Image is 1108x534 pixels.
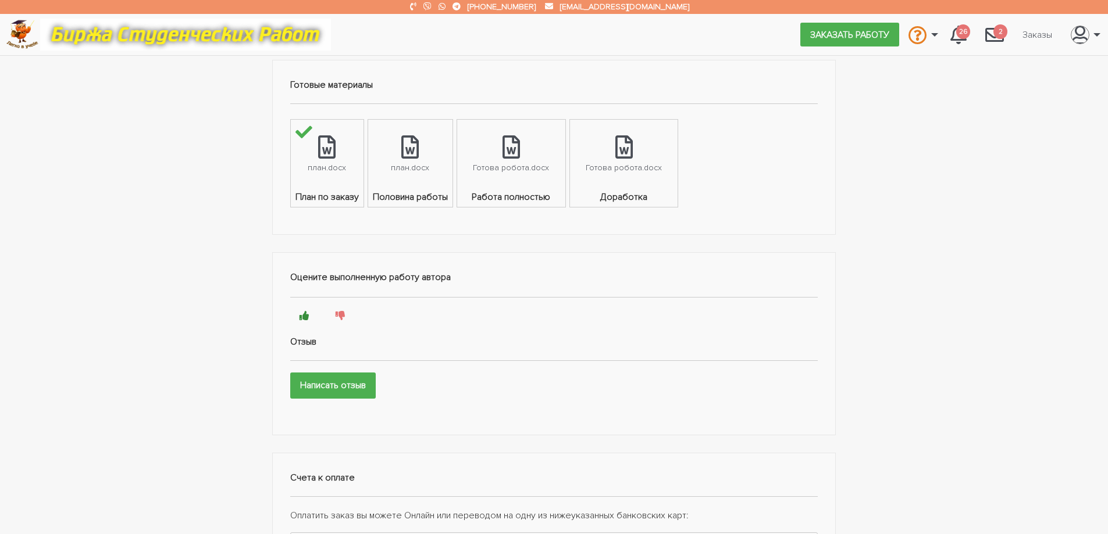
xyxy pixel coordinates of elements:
a: Готова робота.docx [457,120,565,190]
div: план.docx [391,161,429,174]
strong: Отзыв [290,336,316,347]
a: Готова робота.docx [570,120,678,190]
a: Заказать работу [800,23,899,46]
div: Готова робота.docx [586,161,662,174]
div: Готова робота.docx [473,161,549,174]
strong: Счета к оплате [290,472,355,483]
a: план.docx [291,120,364,190]
span: 2 [993,24,1007,39]
div: план.docx [308,161,346,174]
a: [PHONE_NUMBER] [468,2,536,12]
img: motto-12e01f5a76059d5f6a28199ef077b1f78e012cfde436ab5cf1d4517935686d32.gif [40,19,331,51]
a: Заказы [1013,23,1061,45]
img: logo-c4363faeb99b52c628a42810ed6dfb4293a56d4e4775eb116515dfe7f33672af.png [6,20,38,49]
a: 2 [976,19,1013,50]
p: Оплатить заказ вы можете Онлайн или переводом на одну из нижеуказанных банковских карт: [290,508,818,524]
a: [EMAIL_ADDRESS][DOMAIN_NAME] [560,2,689,12]
span: Вы утвредили этот план [291,120,317,148]
strong: Оцените выполненную работу автора [290,271,451,283]
span: Половина работы [368,190,453,207]
a: 26 [941,19,976,50]
input: Написать отзыв [290,372,376,399]
strong: Готовые материалы [290,79,373,91]
span: 26 [956,24,970,39]
span: Работа полностью [457,190,565,207]
span: Доработка [570,190,678,207]
a: план.docx [368,120,453,190]
span: План по заказу [291,190,364,207]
